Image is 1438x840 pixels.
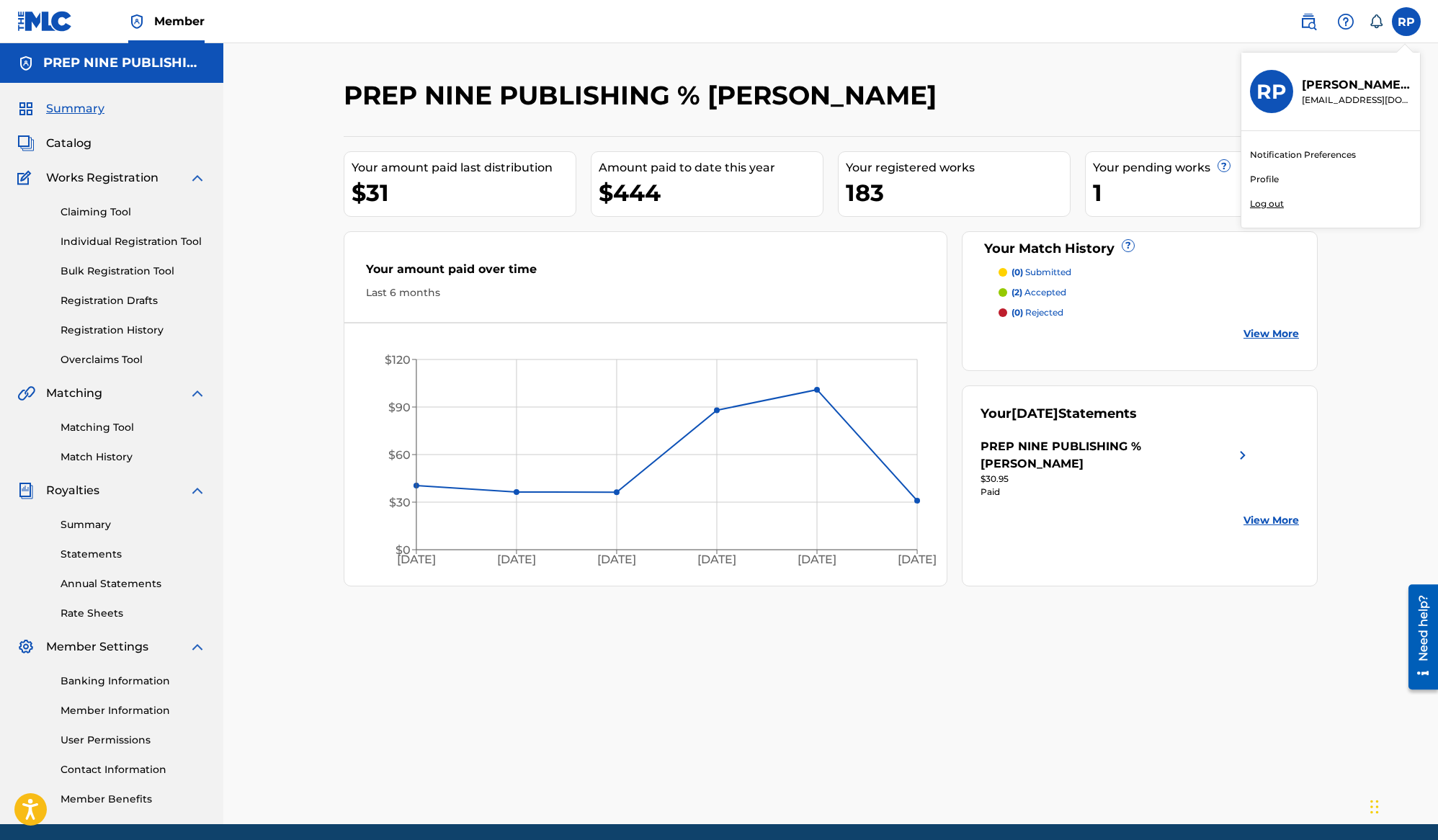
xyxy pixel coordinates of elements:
img: expand [189,169,206,187]
img: Summary [17,100,35,117]
tspan: $120 [385,353,411,367]
a: Rate Sheets [61,606,206,621]
a: Bulk Registration Tool [61,264,206,279]
div: User Menu [1392,7,1421,36]
iframe: Resource Center [1398,578,1438,694]
span: (0) [1011,267,1023,277]
p: rejected [1011,306,1063,319]
tspan: [DATE] [597,553,636,567]
div: $31 [352,177,576,209]
tspan: [DATE] [397,553,436,567]
div: PREP NINE PUBLISHING % [PERSON_NAME] [981,438,1234,473]
a: Profile [1250,173,1279,186]
a: Registration Drafts [61,293,206,308]
h2: PREP NINE PUBLISHING % [PERSON_NAME] [344,79,944,112]
a: Member Benefits [61,792,206,807]
span: Royalties [46,482,99,499]
img: right chevron icon [1234,438,1251,473]
a: Match History [61,450,206,465]
img: Top Rightsholder [128,13,146,30]
div: Your Statements [981,404,1137,424]
img: expand [189,638,206,656]
a: Summary [61,517,206,532]
a: Banking Information [61,674,206,689]
div: Your amount paid over time [366,261,925,285]
a: SummarySummary [17,100,104,117]
div: 1 [1093,177,1317,209]
img: expand [189,385,206,402]
p: submitted [1011,266,1071,279]
tspan: $30 [389,496,411,509]
div: 183 [846,177,1070,209]
span: Member [154,13,205,30]
img: search [1300,13,1317,30]
img: Accounts [17,55,35,72]
p: Log out [1250,197,1284,210]
p: accepted [1011,286,1066,299]
div: Your pending works [1093,159,1317,177]
a: Annual Statements [61,576,206,591]
img: Matching [17,385,35,402]
span: Matching [46,385,102,402]
img: Member Settings [17,638,35,656]
a: Claiming Tool [61,205,206,220]
tspan: [DATE] [798,553,836,567]
div: Drag [1370,785,1379,828]
div: Amount paid to date this year [599,159,823,177]
span: Member Settings [46,638,148,656]
a: Member Information [61,703,206,718]
a: PREP NINE PUBLISHING % [PERSON_NAME]right chevron icon$30.95Paid [981,438,1251,499]
img: Royalties [17,482,35,499]
a: Statements [61,547,206,562]
h3: RP [1256,79,1287,104]
a: (0) submitted [999,266,1300,279]
a: Individual Registration Tool [61,234,206,249]
a: (2) accepted [999,286,1300,299]
a: Notification Preferences [1250,148,1356,161]
div: Last 6 months [366,285,925,300]
span: ? [1122,240,1134,251]
span: ? [1218,160,1230,171]
img: Works Registration [17,169,36,187]
img: Catalog [17,135,35,152]
a: Public Search [1294,7,1323,36]
div: Help [1331,7,1360,36]
div: $444 [599,177,823,209]
a: Matching Tool [61,420,206,435]
iframe: Chat Widget [1366,771,1438,840]
span: Summary [46,100,104,117]
span: Catalog [46,135,91,152]
tspan: $60 [388,448,411,462]
img: help [1337,13,1354,30]
a: User Permissions [61,733,206,748]
a: CatalogCatalog [17,135,91,152]
tspan: [DATE] [497,553,536,567]
tspan: $0 [396,543,411,557]
tspan: [DATE] [898,553,937,567]
a: (0) rejected [999,306,1300,319]
p: mastemasdigital@gmail.com [1302,94,1411,107]
span: Works Registration [46,169,158,187]
tspan: $90 [388,401,411,414]
div: Your registered works [846,159,1070,177]
tspan: [DATE] [697,553,736,567]
span: (2) [1011,287,1022,298]
a: View More [1243,513,1299,528]
h5: PREP NINE PUBLISHING % ROBERTO PEREZ-TORRES [43,55,206,71]
a: View More [1243,326,1299,341]
div: Your Match History [981,239,1300,259]
div: Notifications [1369,14,1383,29]
span: (0) [1011,307,1023,318]
span: [DATE] [1011,406,1058,421]
img: MLC Logo [17,11,73,32]
div: Paid [981,486,1251,499]
img: expand [189,482,206,499]
p: Roberto Perez [1302,76,1411,94]
a: Registration History [61,323,206,338]
div: Your amount paid last distribution [352,159,576,177]
a: Contact Information [61,762,206,777]
a: Overclaims Tool [61,352,206,367]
